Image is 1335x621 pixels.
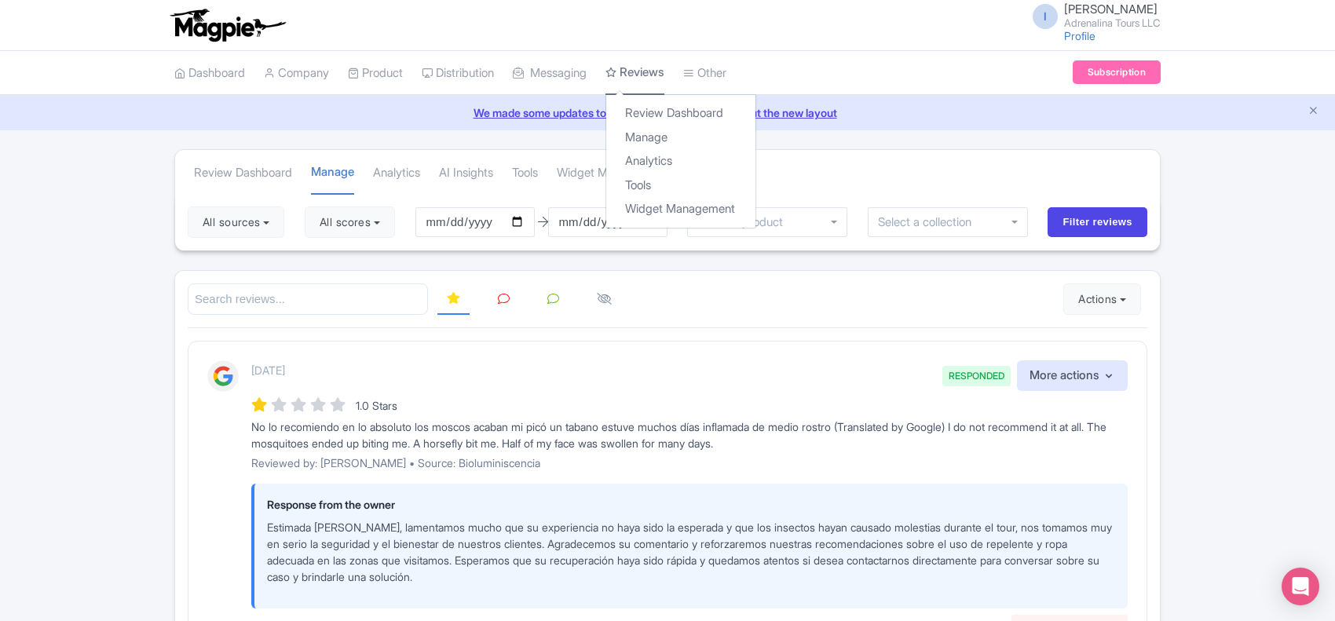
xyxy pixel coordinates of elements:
[512,152,538,195] a: Tools
[606,197,755,221] a: Widget Management
[878,215,982,229] input: Select a collection
[9,104,1326,121] a: We made some updates to the platform. Read more about the new layout
[1017,360,1128,391] button: More actions
[439,152,493,195] a: AI Insights
[606,126,755,150] a: Manage
[1023,3,1161,28] a: I [PERSON_NAME] Adrenalina Tours LLC
[606,149,755,174] a: Analytics
[311,151,354,195] a: Manage
[251,362,285,378] p: [DATE]
[1063,283,1141,315] button: Actions
[557,152,667,195] a: Widget Management
[1064,18,1161,28] small: Adrenalina Tours LLC
[1073,60,1161,84] a: Subscription
[1048,207,1147,237] input: Filter reviews
[683,52,726,95] a: Other
[264,52,329,95] a: Company
[348,52,403,95] a: Product
[188,283,428,316] input: Search reviews...
[605,51,664,96] a: Reviews
[305,206,395,238] button: All scores
[1064,2,1158,16] span: [PERSON_NAME]
[251,455,1128,471] p: Reviewed by: [PERSON_NAME] • Source: Bioluminiscencia
[513,52,587,95] a: Messaging
[166,8,288,42] img: logo-ab69f6fb50320c5b225c76a69d11143b.png
[606,101,755,126] a: Review Dashboard
[356,399,397,412] span: 1.0 Stars
[267,519,1115,585] p: Estimada [PERSON_NAME], lamentamos mucho que su experiencia no haya sido la esperada y que los in...
[1308,103,1319,121] button: Close announcement
[194,152,292,195] a: Review Dashboard
[251,418,1128,451] div: No lo recomiendo en lo absoluto los moscos acaban mi picó un tabano estuve muchos días inflamada ...
[1033,4,1058,29] span: I
[207,360,239,392] img: Google Logo
[267,496,1115,513] p: Response from the owner
[606,174,755,198] a: Tools
[373,152,420,195] a: Analytics
[1282,568,1319,605] div: Open Intercom Messenger
[942,366,1011,386] span: RESPONDED
[188,206,284,238] button: All sources
[174,52,245,95] a: Dashboard
[1064,29,1095,42] a: Profile
[422,52,494,95] a: Distribution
